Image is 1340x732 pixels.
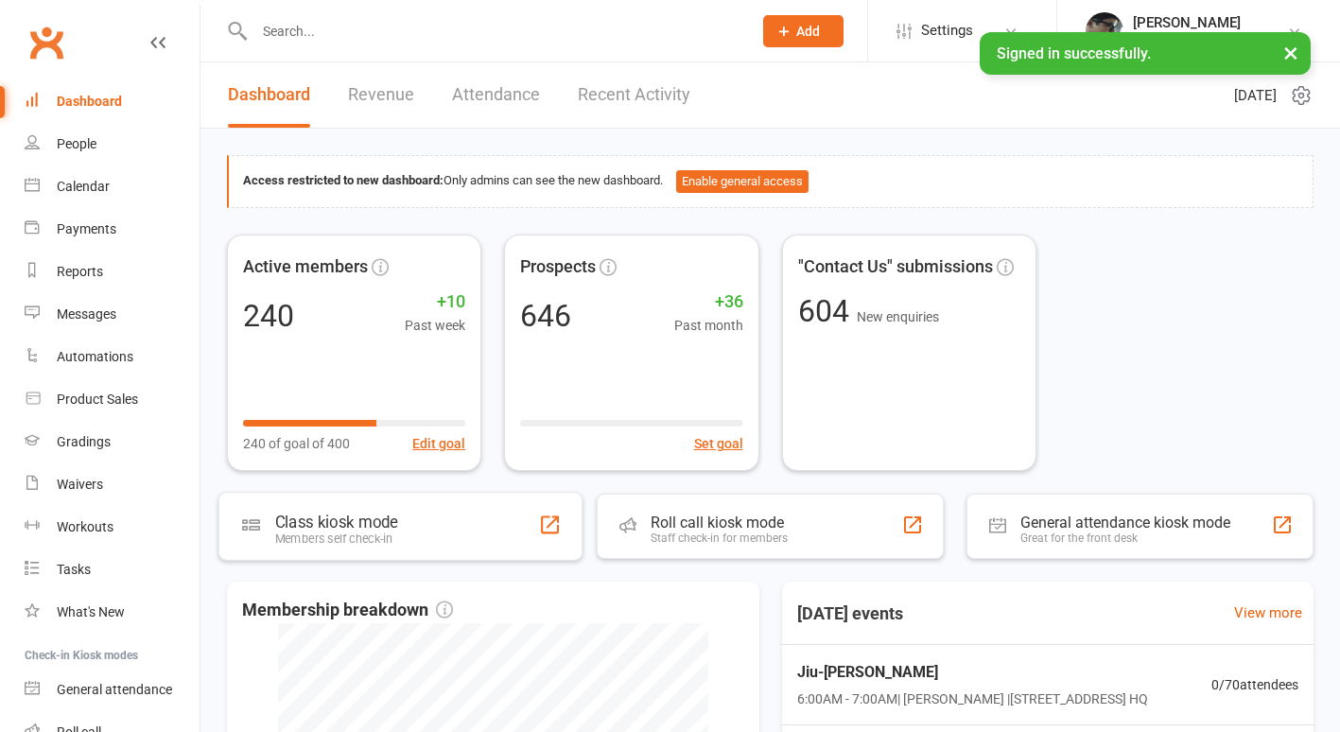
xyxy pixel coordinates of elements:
span: 240 of goal of 400 [243,433,350,454]
a: Dashboard [228,62,310,128]
span: Past week [405,315,465,336]
div: [PERSON_NAME] [1133,14,1241,31]
div: General attendance kiosk mode [1020,514,1230,532]
a: Automations [25,336,200,378]
div: Automations [57,349,133,364]
strong: Access restricted to new dashboard: [243,173,444,187]
button: Edit goal [412,433,465,454]
a: Messages [25,293,200,336]
img: thumb_image1614103803.png [1086,12,1123,50]
span: "Contact Us" submissions [798,253,993,281]
div: Payments [57,221,116,236]
div: People [57,136,96,151]
span: Jiu-[PERSON_NAME] [797,660,1148,685]
div: Workouts [57,519,113,534]
a: Product Sales [25,378,200,421]
span: 0 / 70 attendees [1211,674,1298,695]
input: Search... [249,18,739,44]
div: Tasks [57,562,91,577]
div: Messages [57,306,116,322]
span: [DATE] [1234,84,1277,107]
div: Product Sales [57,392,138,407]
span: Settings [921,9,973,52]
div: Waivers [57,477,103,492]
span: Add [796,24,820,39]
div: Roll call kiosk mode [651,514,788,532]
div: Class kiosk mode [275,513,398,532]
button: Enable general access [676,170,809,193]
div: Only admins can see the new dashboard. [243,170,1298,193]
a: View more [1234,601,1302,624]
button: × [1274,32,1308,73]
span: Active members [243,253,368,281]
div: 646 [520,301,571,331]
button: Add [763,15,844,47]
a: Payments [25,208,200,251]
a: Tasks [25,549,200,591]
div: Gradings [57,434,111,449]
h3: [DATE] events [782,597,918,631]
span: 604 [798,293,857,329]
span: +10 [405,288,465,316]
a: Calendar [25,166,200,208]
div: What's New [57,604,125,619]
a: Waivers [25,463,200,506]
span: +36 [674,288,743,316]
a: People [25,123,200,166]
div: Dashboard [57,94,122,109]
a: Gradings [25,421,200,463]
div: Calendar [57,179,110,194]
a: Recent Activity [578,62,690,128]
div: 240 [243,301,294,331]
div: Reports [57,264,103,279]
a: General attendance kiosk mode [25,669,200,711]
span: Past month [674,315,743,336]
a: Attendance [452,62,540,128]
a: Workouts [25,506,200,549]
a: Dashboard [25,80,200,123]
span: Membership breakdown [242,597,453,624]
span: Prospects [520,253,596,281]
div: Members self check-in [275,532,398,546]
div: Knots Jiu-Jitsu [1133,31,1241,48]
span: 6:00AM - 7:00AM | [PERSON_NAME] | [STREET_ADDRESS] HQ [797,688,1148,709]
div: General attendance [57,682,172,697]
a: Clubworx [23,19,70,66]
span: New enquiries [857,309,939,324]
span: Signed in successfully. [997,44,1151,62]
a: Reports [25,251,200,293]
a: What's New [25,591,200,634]
a: Revenue [348,62,414,128]
div: Great for the front desk [1020,532,1230,545]
div: Staff check-in for members [651,532,788,545]
button: Set goal [694,433,743,454]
